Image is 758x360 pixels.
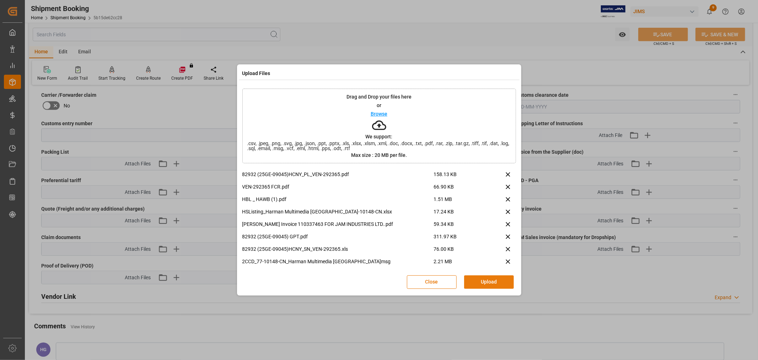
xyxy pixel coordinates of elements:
span: 2.21 MB [434,258,482,270]
p: [PERSON_NAME] Invoice 110337463 FOR JAM INDUSTRIES LTD..pdf [242,221,434,228]
p: 82932 (25GE-09045) GPT.pdf [242,233,434,240]
span: 59.34 KB [434,221,482,233]
p: Max size : 20 MB per file. [351,153,407,158]
p: 82932 (25GE-09045)HCNY_PL_VEN-292365.pdf [242,171,434,178]
p: 2CCD_77-10148-CN_Harman Multimedia [GEOGRAPHIC_DATA]msg [242,258,434,265]
p: Drag and Drop your files here [346,94,412,99]
span: 158.13 KB [434,171,482,183]
span: 1.51 MB [434,196,482,208]
p: We support: [366,134,393,139]
span: 17.24 KB [434,208,482,221]
p: HBL _ HAWB (1).pdf [242,196,434,203]
div: Drag and Drop your files hereorBrowseWe support:.csv, .jpeg, .png, .svg, .jpg, .json, .ppt, .pptx... [242,89,516,163]
p: 82932 (25GE-09045)HCNY_SN_VEN-292365.xls [242,245,434,253]
p: HSListing_Harman Multimedia [GEOGRAPHIC_DATA]-10148-CN.xlsx [242,208,434,216]
p: Browse [371,111,387,116]
p: or [377,103,381,108]
span: 311.97 KB [434,233,482,245]
p: VEN-292365 FCR.pdf [242,183,434,191]
button: Close [407,275,457,289]
span: .csv, .jpeg, .png, .svg, .jpg, .json, .ppt, .pptx, .xls, .xlsx, .xlsm, .xml, .doc, .docx, .txt, .... [243,141,516,151]
span: 66.90 KB [434,183,482,196]
h4: Upload Files [242,70,270,77]
button: Upload [464,275,514,289]
span: 76.00 KB [434,245,482,258]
